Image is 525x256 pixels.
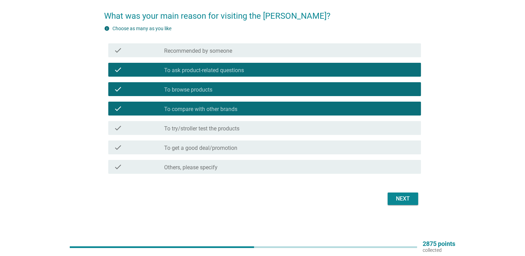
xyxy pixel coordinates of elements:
[388,193,418,205] button: Next
[114,163,122,171] i: check
[393,195,413,203] div: Next
[114,85,122,93] i: check
[114,143,122,152] i: check
[104,26,110,31] i: info
[164,164,218,171] label: Others, please specify
[114,124,122,132] i: check
[104,3,421,22] h2: What was your main reason for visiting the [PERSON_NAME]?
[114,66,122,74] i: check
[164,86,212,93] label: To browse products
[164,145,237,152] label: To get a good deal/promotion
[164,106,237,113] label: To compare with other brands
[423,247,455,253] p: collected
[164,67,244,74] label: To ask product-related questions
[423,241,455,247] p: 2875 points
[114,104,122,113] i: check
[164,48,232,54] label: Recommended by someone
[114,46,122,54] i: check
[112,26,171,31] label: Choose as many as you like
[164,125,239,132] label: To try/stroller test the products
